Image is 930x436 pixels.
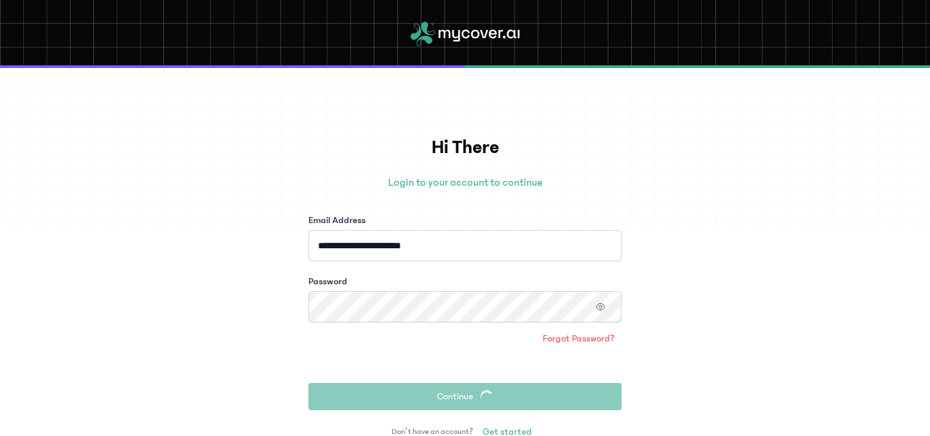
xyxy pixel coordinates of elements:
a: Forgot Password? [536,328,622,350]
span: Continue [437,390,473,403]
label: Password [308,275,347,288]
p: Login to your account to continue [308,174,622,190]
button: Continue [308,383,622,410]
span: Forgot Password? [543,332,615,346]
label: Email Address [308,214,366,227]
h1: Hi There [308,133,622,162]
